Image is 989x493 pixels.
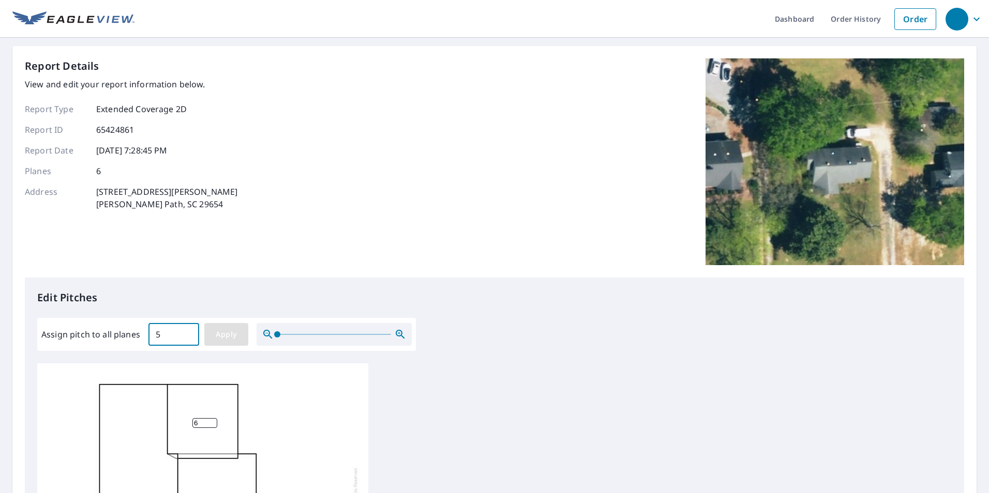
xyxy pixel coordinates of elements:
p: Report Type [25,103,87,115]
img: Top image [706,58,964,265]
button: Apply [204,323,248,346]
p: Address [25,186,87,210]
p: 65424861 [96,124,134,136]
p: Edit Pitches [37,290,952,305]
label: Assign pitch to all planes [41,328,140,341]
p: Report Date [25,144,87,157]
input: 00.0 [148,320,199,349]
p: Planes [25,165,87,177]
img: EV Logo [12,11,134,27]
p: View and edit your report information below. [25,78,237,90]
p: Report ID [25,124,87,136]
p: 6 [96,165,101,177]
p: Extended Coverage 2D [96,103,187,115]
p: Report Details [25,58,99,74]
p: [DATE] 7:28:45 PM [96,144,168,157]
a: Order [894,8,936,30]
p: [STREET_ADDRESS][PERSON_NAME] [PERSON_NAME] Path, SC 29654 [96,186,237,210]
span: Apply [213,328,240,341]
